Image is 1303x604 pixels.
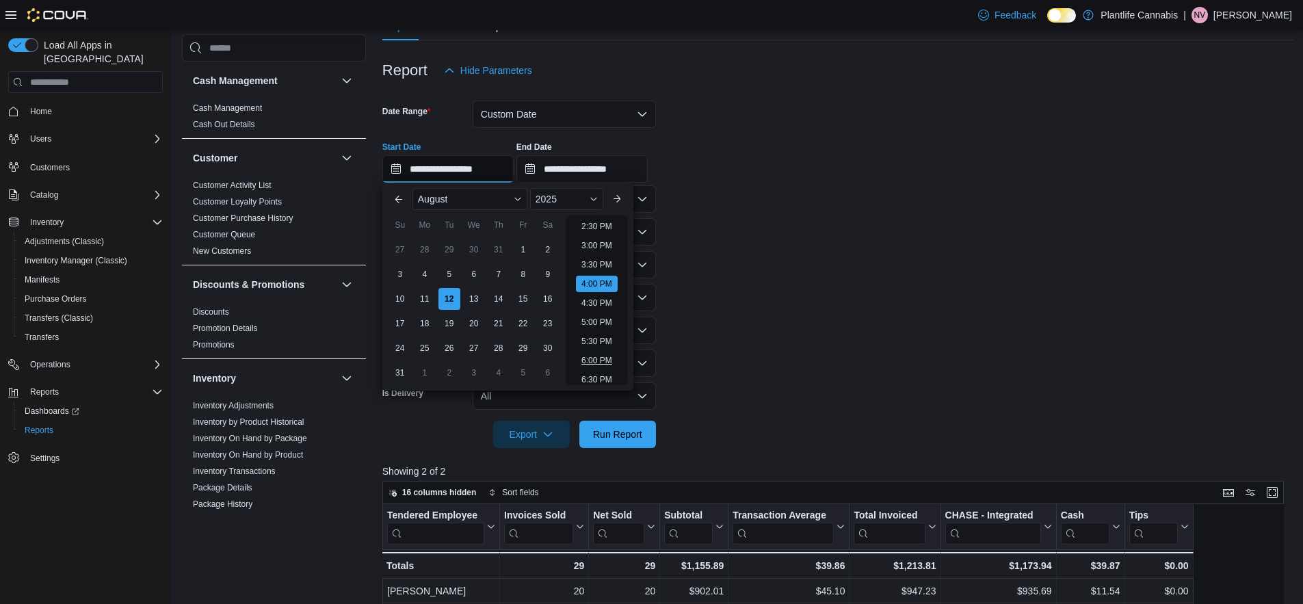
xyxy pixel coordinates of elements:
a: Dashboards [14,402,168,421]
li: 3:30 PM [576,257,618,273]
span: Sort fields [502,487,538,498]
button: Enter fullscreen [1264,484,1280,501]
a: Customer Loyalty Points [193,197,282,207]
div: Totals [386,557,495,574]
button: Catalog [3,185,168,205]
div: day-15 [512,288,534,310]
button: Custom Date [473,101,656,128]
h3: Cash Management [193,74,278,88]
button: Operations [25,356,76,373]
span: Inventory On Hand by Package [193,433,307,444]
span: Inventory Adjustments [193,400,274,411]
span: Adjustments (Classic) [19,233,163,250]
div: day-11 [414,288,436,310]
div: [PERSON_NAME] [387,583,495,599]
a: Purchase Orders [19,291,92,307]
p: [PERSON_NAME] [1213,7,1292,23]
li: 5:00 PM [576,314,618,330]
h3: Discounts & Promotions [193,278,304,291]
span: 2025 [536,194,557,205]
div: Discounts & Promotions [182,304,366,358]
a: Discounts [193,307,229,317]
button: Tips [1129,510,1188,544]
label: Start Date [382,142,421,153]
div: August, 2025 [388,237,560,385]
div: Nico Velasquez [1192,7,1208,23]
span: Load All Apps in [GEOGRAPHIC_DATA] [38,38,163,66]
div: day-2 [438,362,460,384]
span: Inventory [25,214,163,231]
span: Feedback [995,8,1036,22]
span: Reports [25,425,53,436]
span: Customer Activity List [193,180,272,191]
span: 16 columns hidden [402,487,477,498]
button: Transfers [14,328,168,347]
label: Date Range [382,106,431,117]
li: 5:30 PM [576,333,618,350]
a: Customer Queue [193,230,255,239]
div: Invoices Sold [504,510,573,523]
button: Next month [606,188,628,210]
div: Net Sold [593,510,644,544]
div: day-31 [389,362,411,384]
button: Display options [1242,484,1259,501]
button: Hide Parameters [438,57,538,84]
a: Transfers (Classic) [19,310,98,326]
span: Home [25,103,163,120]
a: Customer Activity List [193,181,272,190]
label: End Date [516,142,552,153]
span: Transfers [25,332,59,343]
div: day-9 [537,263,559,285]
button: Discounts & Promotions [339,276,355,293]
span: Inventory Transactions [193,466,276,477]
button: Tendered Employee [387,510,495,544]
div: Subtotal [664,510,713,544]
div: day-28 [414,239,436,261]
div: day-7 [488,263,510,285]
h3: Inventory [193,371,236,385]
span: Purchase Orders [19,291,163,307]
span: Cash Out Details [193,119,255,130]
button: Inventory Manager (Classic) [14,251,168,270]
button: Previous Month [388,188,410,210]
div: Fr [512,214,534,236]
span: Reports [19,422,163,438]
p: Showing 2 of 2 [382,464,1293,478]
span: Users [25,131,163,147]
button: Customer [193,151,336,165]
div: Cash [1060,510,1109,523]
div: day-16 [537,288,559,310]
span: New Customers [193,246,251,257]
button: Purchase Orders [14,289,168,308]
a: Package History [193,499,252,509]
button: Open list of options [637,226,648,237]
button: CHASE - Integrated [945,510,1051,544]
button: Inventory [25,214,69,231]
a: Inventory On Hand by Package [193,434,307,443]
div: CHASE - Integrated [945,510,1040,523]
div: $1,155.89 [664,557,724,574]
div: $1,213.81 [854,557,936,574]
span: Promotions [193,339,235,350]
span: Customer Queue [193,229,255,240]
span: Customer Purchase History [193,213,293,224]
button: Subtotal [664,510,724,544]
div: day-20 [463,313,485,334]
div: day-24 [389,337,411,359]
div: day-30 [537,337,559,359]
span: Transfers (Classic) [19,310,163,326]
ul: Time [566,215,628,385]
div: day-8 [512,263,534,285]
button: Transaction Average [733,510,845,544]
a: Dashboards [19,403,85,419]
div: day-14 [488,288,510,310]
span: Cash Management [193,103,262,114]
div: day-4 [414,263,436,285]
button: Cash Management [193,74,336,88]
button: Keyboard shortcuts [1220,484,1237,501]
span: Catalog [30,189,58,200]
button: Total Invoiced [854,510,936,544]
div: Customer [182,177,366,265]
button: Transfers (Classic) [14,308,168,328]
button: Users [25,131,57,147]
